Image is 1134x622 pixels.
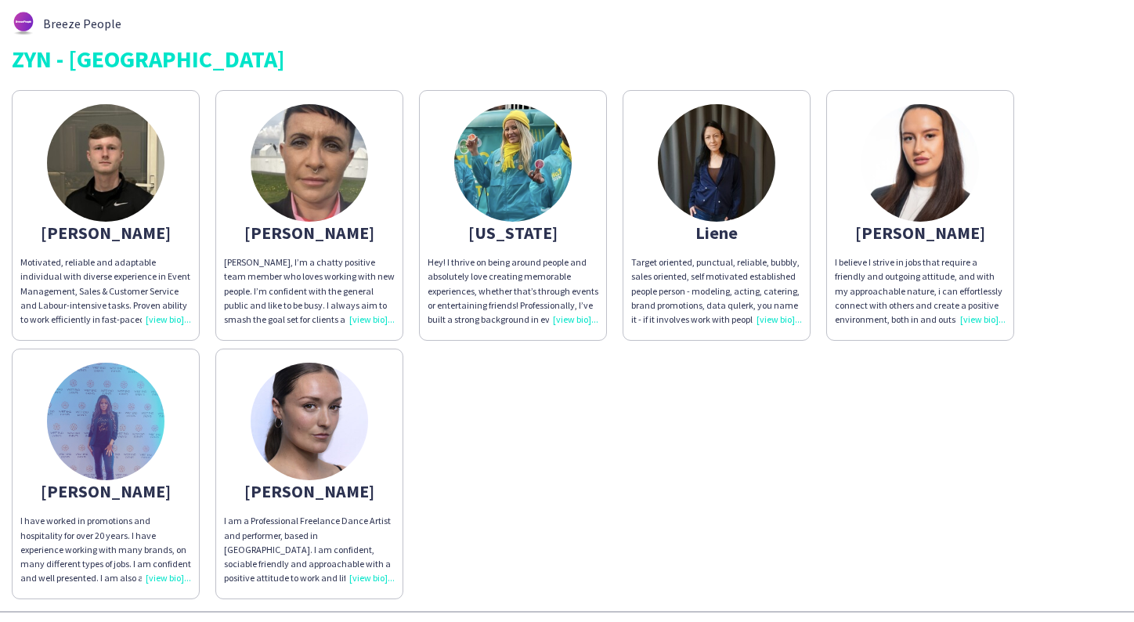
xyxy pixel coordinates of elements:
[251,104,368,222] img: thumb-68242bebc787c.jpeg
[631,226,802,240] div: Liene
[428,226,598,240] div: [US_STATE]
[428,256,598,454] span: Hey! I thrive on being around people and absolutely love creating memorable experiences, whether ...
[631,255,802,327] div: Target oriented, punctual, reliable, bubbly, sales oriented, self motivated established people pe...
[224,255,395,327] div: [PERSON_NAME], I’m a chatty positive team member who loves working with new people. I’m confident...
[224,484,395,498] div: [PERSON_NAME]
[224,514,395,585] div: I am a Professional Freelance Dance Artist and performer, based in [GEOGRAPHIC_DATA]. I am confid...
[224,226,395,240] div: [PERSON_NAME]
[12,47,1122,71] div: ZYN - [GEOGRAPHIC_DATA]
[861,104,979,222] img: thumb-6826142a532f6.jpeg
[12,12,35,35] img: thumb-62876bd588459.png
[20,226,191,240] div: [PERSON_NAME]
[43,16,121,31] span: Breeze People
[20,255,191,327] div: Motivated, reliable and adaptable individual with diverse experience in Event Management, Sales &...
[47,363,164,480] img: thumb-83029b86-43e5-4be2-a291-b74fcc505625.webp
[428,255,598,327] p: I’m also super passionate about travel, fitness, and football - and I love to cook for others whe...
[47,104,164,222] img: thumb-680a5f920f023.jpeg
[835,226,1006,240] div: [PERSON_NAME]
[835,255,1006,327] div: I believe I strive in jobs that require a friendly and outgoing attitude, and with my approachabl...
[20,514,191,585] div: I have worked in promotions and hospitality for over 20 years. I have experience working with man...
[658,104,775,222] img: thumb-6763113b5ce68.jpg
[454,104,572,222] img: thumb-5e00c065-d01e-488d-80c8-ad3b3415c3dc.png
[251,363,368,480] img: thumb-6502ed758e20c.jpg
[20,484,191,498] div: [PERSON_NAME]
